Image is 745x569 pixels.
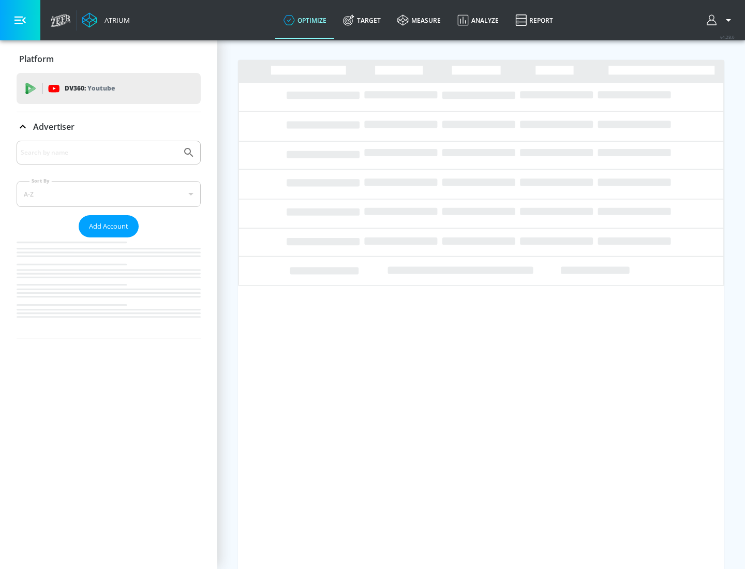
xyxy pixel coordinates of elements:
input: Search by name [21,146,177,159]
span: v 4.28.0 [720,34,735,40]
div: Atrium [100,16,130,25]
div: DV360: Youtube [17,73,201,104]
a: Analyze [449,2,507,39]
div: Advertiser [17,141,201,338]
label: Sort By [29,177,52,184]
div: Advertiser [17,112,201,141]
nav: list of Advertiser [17,237,201,338]
div: Platform [17,44,201,73]
a: Report [507,2,561,39]
div: A-Z [17,181,201,207]
p: DV360: [65,83,115,94]
p: Advertiser [33,121,74,132]
a: Target [335,2,389,39]
p: Youtube [87,83,115,94]
a: Atrium [82,12,130,28]
a: measure [389,2,449,39]
span: Add Account [89,220,128,232]
p: Platform [19,53,54,65]
button: Add Account [79,215,139,237]
a: optimize [275,2,335,39]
